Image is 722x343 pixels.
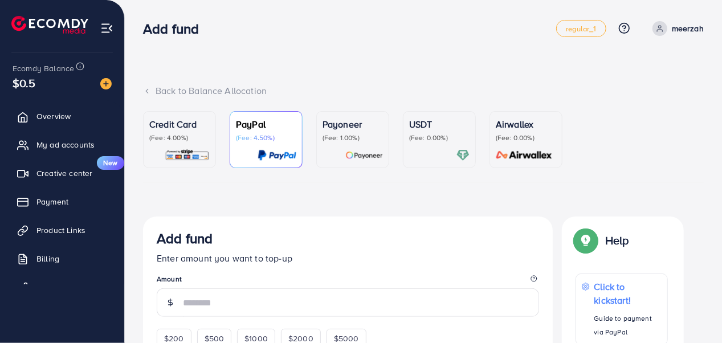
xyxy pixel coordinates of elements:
[149,133,210,142] p: (Fee: 4.00%)
[9,162,116,185] a: Creative centerNew
[165,149,210,162] img: card
[36,139,95,150] span: My ad accounts
[456,149,470,162] img: card
[13,75,36,91] span: $0.5
[409,117,470,131] p: USDT
[496,117,556,131] p: Airwallex
[236,117,296,131] p: PayPal
[9,133,116,156] a: My ad accounts
[97,156,124,170] span: New
[323,133,383,142] p: (Fee: 1.00%)
[648,21,704,36] a: meerzah
[674,292,713,334] iframe: Chat
[566,25,596,32] span: regular_1
[9,247,116,270] a: Billing
[594,312,662,339] p: Guide to payment via PayPal
[9,219,116,242] a: Product Links
[236,133,296,142] p: (Fee: 4.50%)
[556,20,606,37] a: regular_1
[323,117,383,131] p: Payoneer
[36,168,92,179] span: Creative center
[36,224,85,236] span: Product Links
[149,117,210,131] p: Credit Card
[143,84,704,97] div: Back to Balance Allocation
[36,111,71,122] span: Overview
[100,22,113,35] img: menu
[496,133,556,142] p: (Fee: 0.00%)
[36,281,97,293] span: Affiliate Program
[409,133,470,142] p: (Fee: 0.00%)
[594,280,662,307] p: Click to kickstart!
[9,276,116,299] a: Affiliate Program
[36,253,59,264] span: Billing
[157,251,539,265] p: Enter amount you want to top-up
[576,230,596,251] img: Popup guide
[9,190,116,213] a: Payment
[143,21,208,37] h3: Add fund
[9,105,116,128] a: Overview
[672,22,704,35] p: meerzah
[157,230,213,247] h3: Add fund
[36,196,68,207] span: Payment
[492,149,556,162] img: card
[100,78,112,89] img: image
[258,149,296,162] img: card
[157,274,539,288] legend: Amount
[11,16,88,34] img: logo
[13,63,74,74] span: Ecomdy Balance
[345,149,383,162] img: card
[605,234,629,247] p: Help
